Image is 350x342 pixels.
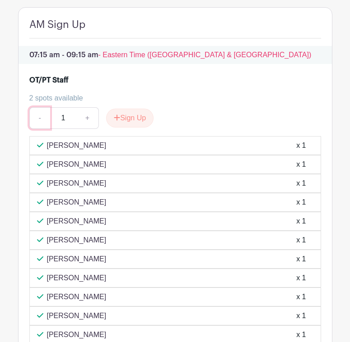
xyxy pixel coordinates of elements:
[47,178,107,189] p: [PERSON_NAME]
[296,140,306,151] div: x 1
[47,273,107,283] p: [PERSON_NAME]
[98,51,312,59] span: - Eastern Time ([GEOGRAPHIC_DATA] & [GEOGRAPHIC_DATA])
[29,75,69,86] div: OT/PT Staff
[29,107,50,129] a: -
[47,140,107,151] p: [PERSON_NAME]
[296,178,306,189] div: x 1
[47,292,107,302] p: [PERSON_NAME]
[296,254,306,264] div: x 1
[47,216,107,227] p: [PERSON_NAME]
[296,235,306,246] div: x 1
[296,329,306,340] div: x 1
[296,273,306,283] div: x 1
[47,310,107,321] p: [PERSON_NAME]
[47,254,107,264] p: [PERSON_NAME]
[296,216,306,227] div: x 1
[29,93,314,104] div: 2 spots available
[106,109,154,128] button: Sign Up
[29,18,85,31] h4: AM Sign Up
[47,235,107,246] p: [PERSON_NAME]
[19,46,332,64] p: 07:15 am - 09:15 am
[76,107,99,129] a: +
[296,197,306,208] div: x 1
[296,310,306,321] div: x 1
[296,159,306,170] div: x 1
[47,329,107,340] p: [PERSON_NAME]
[47,159,107,170] p: [PERSON_NAME]
[296,292,306,302] div: x 1
[47,197,107,208] p: [PERSON_NAME]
